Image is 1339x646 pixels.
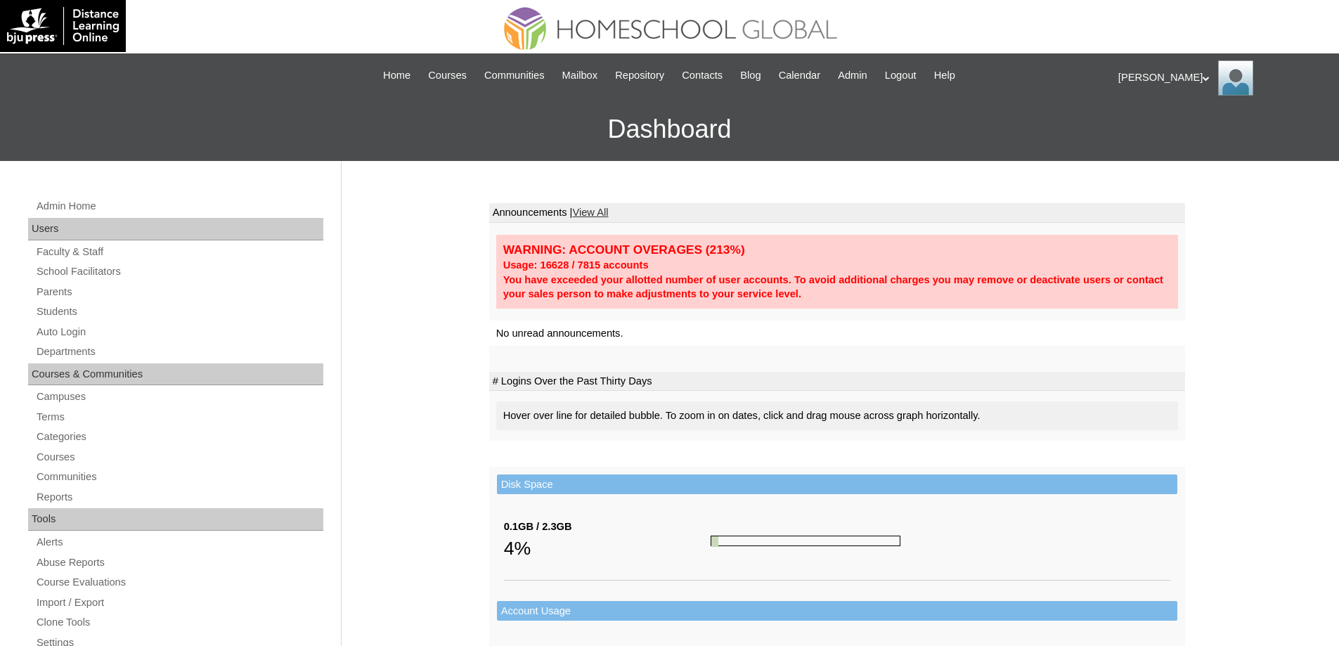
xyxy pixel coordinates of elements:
[484,67,545,84] span: Communities
[831,67,874,84] a: Admin
[7,98,1332,161] h3: Dashboard
[35,343,323,361] a: Departments
[35,303,323,321] a: Students
[35,243,323,261] a: Faculty & Staff
[503,273,1171,302] div: You have exceeded your allotted number of user accounts. To avoid additional charges you may remo...
[35,428,323,446] a: Categories
[740,67,761,84] span: Blog
[497,474,1177,495] td: Disk Space
[878,67,924,84] a: Logout
[28,363,323,386] div: Courses & Communities
[35,554,323,571] a: Abuse Reports
[608,67,671,84] a: Repository
[675,67,730,84] a: Contacts
[562,67,598,84] span: Mailbox
[35,594,323,612] a: Import / Export
[383,67,410,84] span: Home
[35,574,323,591] a: Course Evaluations
[35,534,323,551] a: Alerts
[838,67,867,84] span: Admin
[421,67,474,84] a: Courses
[555,67,605,84] a: Mailbox
[497,601,1177,621] td: Account Usage
[489,321,1185,347] td: No unread announcements.
[35,614,323,631] a: Clone Tools
[503,259,649,271] strong: Usage: 16628 / 7815 accounts
[489,372,1185,392] td: # Logins Over the Past Thirty Days
[28,218,323,240] div: Users
[35,283,323,301] a: Parents
[1218,60,1253,96] img: Ariane Ebuen
[503,242,1171,258] div: WARNING: ACCOUNT OVERAGES (213%)
[35,489,323,506] a: Reports
[779,67,820,84] span: Calendar
[733,67,768,84] a: Blog
[35,388,323,406] a: Campuses
[428,67,467,84] span: Courses
[934,67,955,84] span: Help
[489,203,1185,223] td: Announcements |
[35,408,323,426] a: Terms
[28,508,323,531] div: Tools
[772,67,827,84] a: Calendar
[1118,60,1325,96] div: [PERSON_NAME]
[496,401,1178,430] div: Hover over line for detailed bubble. To zoom in on dates, click and drag mouse across graph horiz...
[35,448,323,466] a: Courses
[477,67,552,84] a: Communities
[7,7,119,45] img: logo-white.png
[376,67,418,84] a: Home
[35,263,323,280] a: School Facilitators
[885,67,917,84] span: Logout
[682,67,723,84] span: Contacts
[35,323,323,341] a: Auto Login
[927,67,962,84] a: Help
[572,207,608,218] a: View All
[35,468,323,486] a: Communities
[504,519,711,534] div: 0.1GB / 2.3GB
[504,534,711,562] div: 4%
[615,67,664,84] span: Repository
[35,198,323,215] a: Admin Home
